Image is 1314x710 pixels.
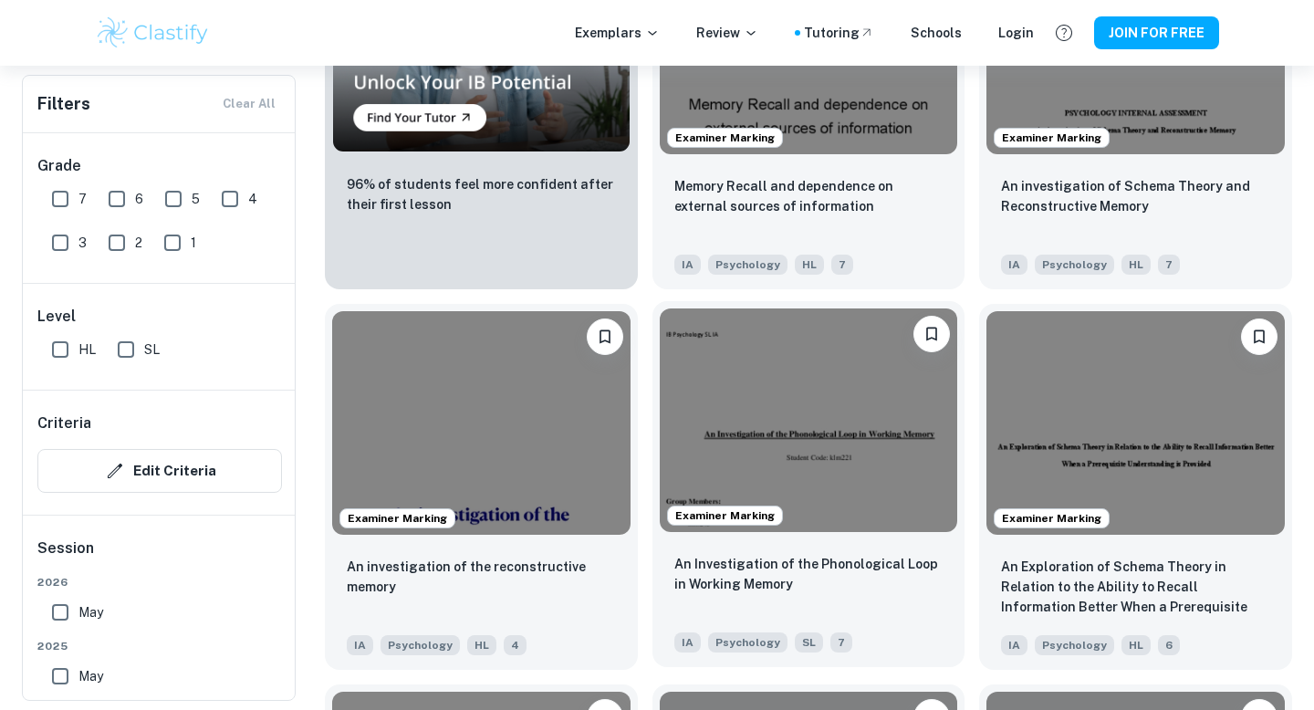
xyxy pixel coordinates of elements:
[1001,635,1027,655] span: IA
[1035,255,1114,275] span: Psychology
[674,554,944,594] p: An Investigation of the Phonological Loop in Working Memory
[78,666,103,686] span: May
[37,412,91,434] h6: Criteria
[1158,255,1180,275] span: 7
[78,602,103,622] span: May
[78,233,87,253] span: 3
[913,316,950,352] button: Please log in to bookmark exemplars
[504,635,527,655] span: 4
[995,510,1109,527] span: Examiner Marking
[668,130,782,146] span: Examiner Marking
[575,23,660,43] p: Exemplars
[332,311,631,535] img: Psychology IA example thumbnail: An investigation of the reconstructive m
[708,255,787,275] span: Psychology
[381,635,460,655] span: Psychology
[1094,16,1219,49] button: JOIN FOR FREE
[37,449,282,493] button: Edit Criteria
[78,189,87,209] span: 7
[325,304,638,670] a: Examiner MarkingPlease log in to bookmark exemplarsAn investigation of the reconstructive memoryI...
[1241,318,1277,355] button: Please log in to bookmark exemplars
[37,306,282,328] h6: Level
[78,339,96,360] span: HL
[830,632,852,653] span: 7
[1035,635,1114,655] span: Psychology
[135,233,142,253] span: 2
[1001,176,1270,216] p: An investigation of Schema Theory and Reconstructive Memory
[37,574,282,590] span: 2026
[831,255,853,275] span: 7
[1001,557,1270,619] p: An Exploration of Schema Theory in Relation to the Ability to Recall Information Better When a Pr...
[660,308,958,532] img: Psychology IA example thumbnail: An Investigation of the Phonological Loo
[347,557,616,597] p: An investigation of the reconstructive memory
[1158,635,1180,655] span: 6
[1121,255,1151,275] span: HL
[1001,255,1027,275] span: IA
[795,632,823,653] span: SL
[668,507,782,524] span: Examiner Marking
[674,632,701,653] span: IA
[467,635,496,655] span: HL
[979,304,1292,670] a: Examiner MarkingPlease log in to bookmark exemplarsAn Exploration of Schema Theory in Relation to...
[696,23,758,43] p: Review
[192,189,200,209] span: 5
[1121,635,1151,655] span: HL
[347,635,373,655] span: IA
[804,23,874,43] a: Tutoring
[911,23,962,43] a: Schools
[986,311,1285,535] img: Psychology IA example thumbnail: An Exploration of Schema Theory in Relat
[37,538,282,574] h6: Session
[795,255,824,275] span: HL
[1048,17,1079,48] button: Help and Feedback
[95,15,211,51] img: Clastify logo
[144,339,160,360] span: SL
[340,510,454,527] span: Examiner Marking
[674,255,701,275] span: IA
[37,638,282,654] span: 2025
[995,130,1109,146] span: Examiner Marking
[587,318,623,355] button: Please log in to bookmark exemplars
[37,91,90,117] h6: Filters
[652,304,965,670] a: Examiner MarkingPlease log in to bookmark exemplarsAn Investigation of the Phonological Loop in W...
[998,23,1034,43] a: Login
[347,174,616,214] p: 96% of students feel more confident after their first lesson
[708,632,787,653] span: Psychology
[191,233,196,253] span: 1
[37,155,282,177] h6: Grade
[248,189,257,209] span: 4
[674,176,944,216] p: Memory Recall and dependence on external sources of information
[135,189,143,209] span: 6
